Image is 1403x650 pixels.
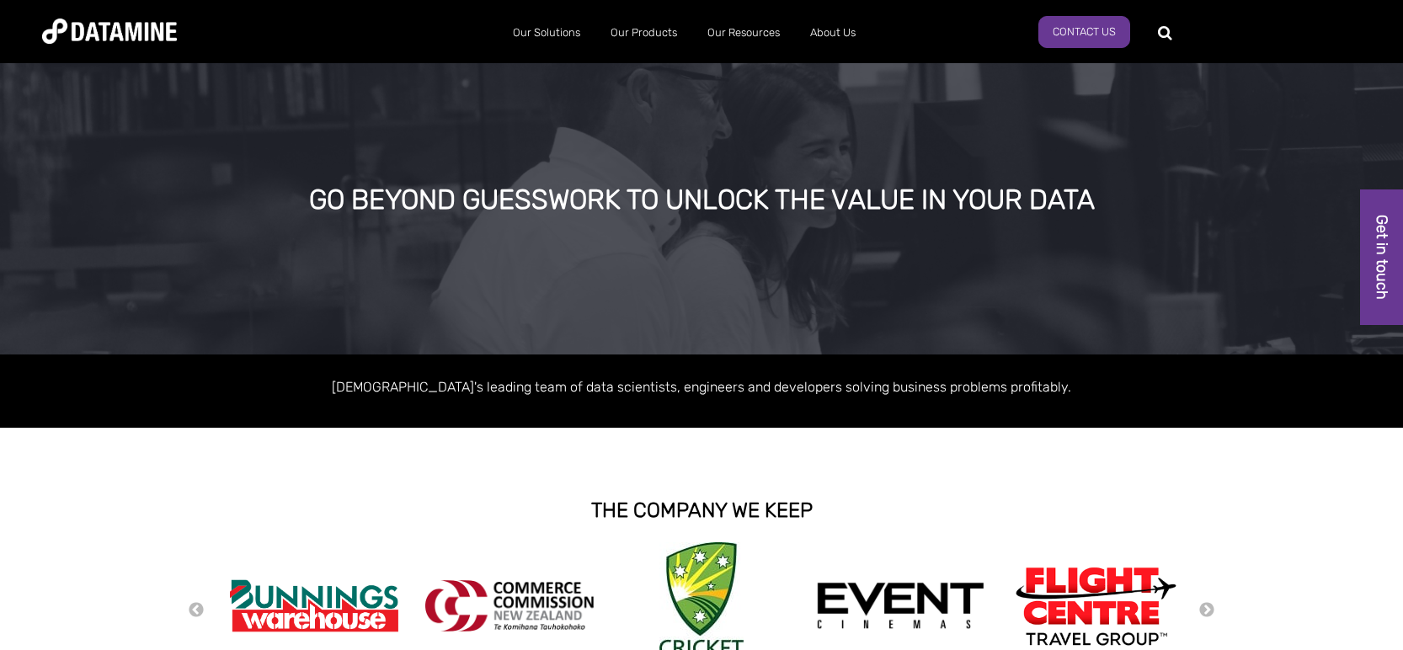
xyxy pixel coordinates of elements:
[591,498,813,522] strong: THE COMPANY WE KEEP
[498,11,595,55] a: Our Solutions
[221,376,1182,398] p: [DEMOGRAPHIC_DATA]'s leading team of data scientists, engineers and developers solving business p...
[795,11,871,55] a: About Us
[42,19,177,44] img: Datamine
[595,11,692,55] a: Our Products
[692,11,795,55] a: Our Resources
[188,601,205,620] button: Previous
[1038,16,1130,48] a: Contact us
[425,580,594,631] img: commercecommission
[1360,189,1403,325] a: Get in touch
[816,582,984,631] img: event cinemas
[1011,562,1180,649] img: Flight Centre
[162,185,1241,216] div: GO BEYOND GUESSWORK TO UNLOCK THE VALUE IN YOUR DATA
[230,574,398,637] img: Bunnings Warehouse
[1198,601,1215,620] button: Next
